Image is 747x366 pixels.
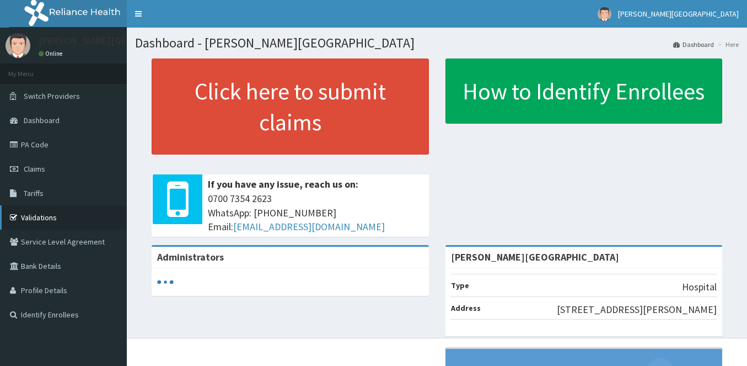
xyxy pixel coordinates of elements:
[24,188,44,198] span: Tariffs
[24,91,80,101] span: Switch Providers
[445,59,723,124] a: How to Identify Enrollees
[233,220,385,233] a: [EMAIL_ADDRESS][DOMAIN_NAME]
[682,280,717,294] p: Hospital
[152,59,429,155] a: Click here to submit claims
[673,40,714,49] a: Dashboard
[6,33,30,58] img: User Image
[557,303,717,317] p: [STREET_ADDRESS][PERSON_NAME]
[598,7,611,21] img: User Image
[451,251,619,263] strong: [PERSON_NAME][GEOGRAPHIC_DATA]
[135,36,739,50] h1: Dashboard - [PERSON_NAME][GEOGRAPHIC_DATA]
[208,178,358,190] b: If you have any issue, reach us on:
[451,280,469,290] b: Type
[208,192,423,234] span: 0700 7354 2623 WhatsApp: [PHONE_NUMBER] Email:
[39,36,202,46] p: [PERSON_NAME][GEOGRAPHIC_DATA]
[157,251,224,263] b: Administrators
[715,40,739,49] li: Here
[24,164,45,174] span: Claims
[451,303,481,313] b: Address
[157,274,174,290] svg: audio-loading
[39,50,65,57] a: Online
[24,115,60,125] span: Dashboard
[618,9,739,19] span: [PERSON_NAME][GEOGRAPHIC_DATA]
